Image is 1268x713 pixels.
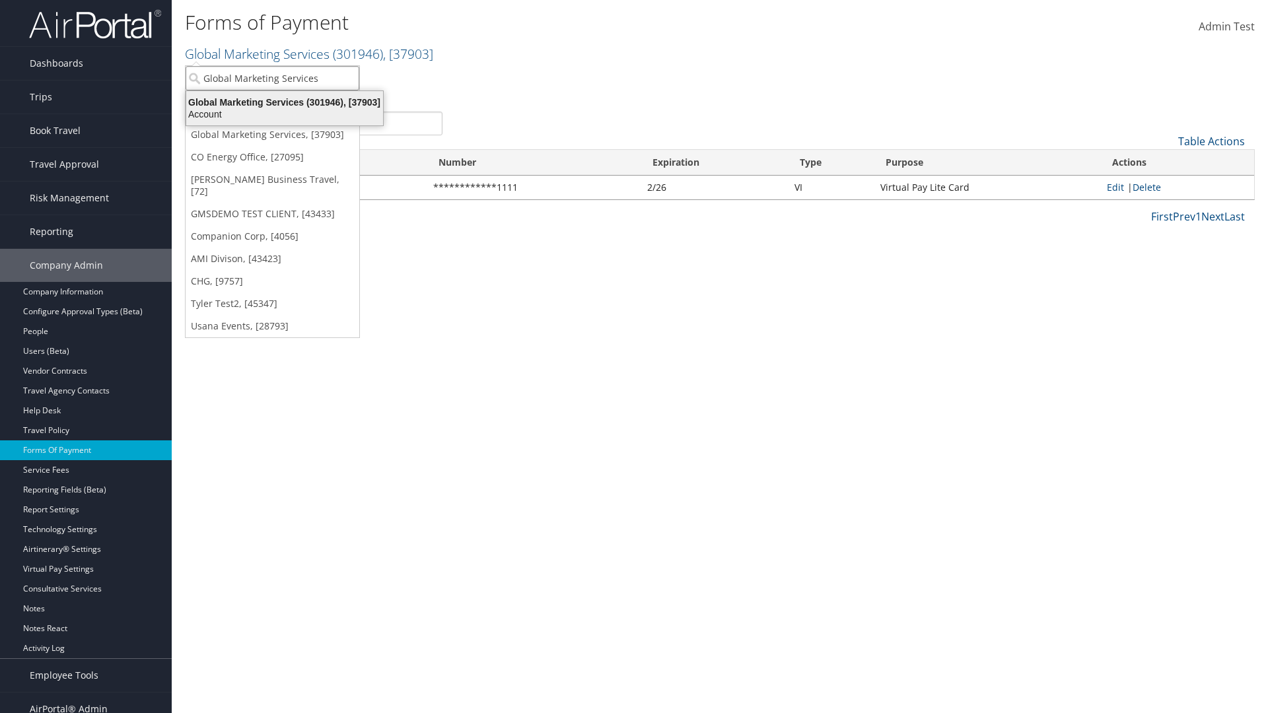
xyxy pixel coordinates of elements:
[186,248,359,270] a: AMI Divison, [43423]
[333,45,383,63] span: ( 301946 )
[186,123,359,146] a: Global Marketing Services, [37903]
[186,270,359,292] a: CHG, [9757]
[29,9,161,40] img: airportal-logo.png
[178,96,391,108] div: Global Marketing Services (301946), [37903]
[641,176,788,199] td: 2/26
[1224,209,1245,224] a: Last
[1100,150,1254,176] th: Actions
[185,45,433,63] a: Global Marketing Services
[186,203,359,225] a: GMSDEMO TEST CLIENT, [43433]
[1195,209,1201,224] a: 1
[1151,209,1173,224] a: First
[1100,176,1254,199] td: |
[186,225,359,248] a: Companion Corp, [4056]
[641,150,788,176] th: Expiration: activate to sort column ascending
[178,108,391,120] div: Account
[186,292,359,315] a: Tyler Test2, [45347]
[30,81,52,114] span: Trips
[1199,19,1255,34] span: Admin Test
[874,176,1100,199] td: Virtual Pay Lite Card
[1133,181,1161,193] a: Delete
[1173,209,1195,224] a: Prev
[30,148,99,181] span: Travel Approval
[1107,181,1124,193] a: Edit
[1199,7,1255,48] a: Admin Test
[30,182,109,215] span: Risk Management
[1178,134,1245,149] a: Table Actions
[788,176,874,199] td: VI
[186,168,359,203] a: [PERSON_NAME] Business Travel, [72]
[185,9,898,36] h1: Forms of Payment
[30,47,83,80] span: Dashboards
[30,114,81,147] span: Book Travel
[186,146,359,168] a: CO Energy Office, [27095]
[30,249,103,282] span: Company Admin
[1201,209,1224,224] a: Next
[186,66,359,90] input: Search Accounts
[186,315,359,337] a: Usana Events, [28793]
[427,150,641,176] th: Number
[788,150,874,176] th: Type
[30,215,73,248] span: Reporting
[383,45,433,63] span: , [ 37903 ]
[30,659,98,692] span: Employee Tools
[874,150,1100,176] th: Purpose: activate to sort column descending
